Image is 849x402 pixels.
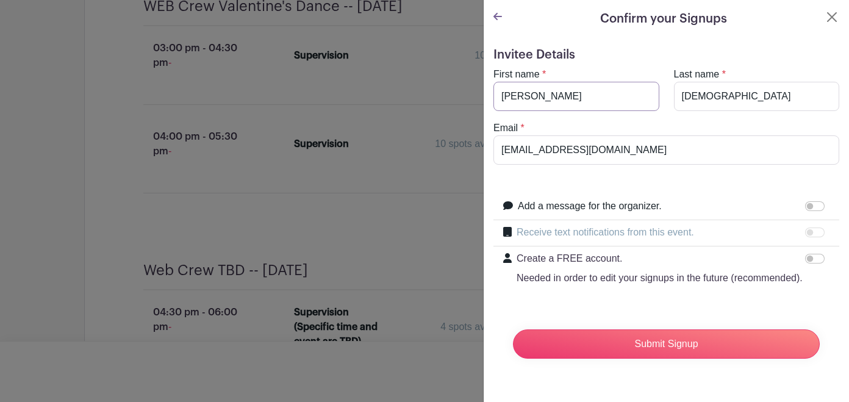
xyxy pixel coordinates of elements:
label: First name [493,67,540,82]
p: Needed in order to edit your signups in the future (recommended). [517,271,803,285]
label: Add a message for the organizer. [518,199,662,214]
p: Create a FREE account. [517,251,803,266]
h5: Invitee Details [493,48,839,62]
button: Close [825,10,839,24]
input: Submit Signup [513,329,820,359]
label: Receive text notifications from this event. [517,225,694,240]
h5: Confirm your Signups [600,10,727,28]
label: Email [493,121,518,135]
label: Last name [674,67,720,82]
